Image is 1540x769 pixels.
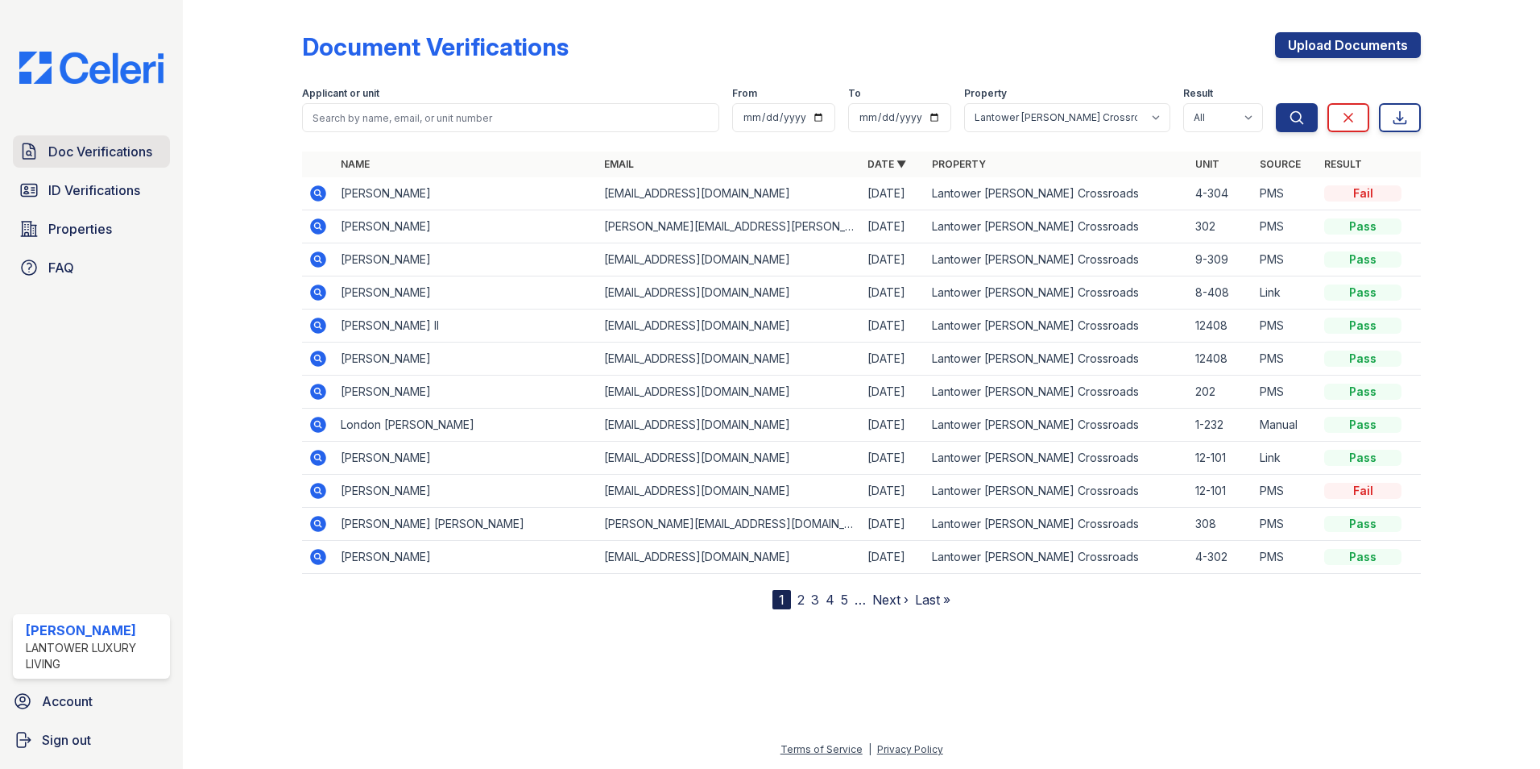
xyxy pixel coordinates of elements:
[1324,285,1401,301] div: Pass
[877,743,943,755] a: Privacy Policy
[925,541,1189,574] td: Lantower [PERSON_NAME] Crossroads
[1189,310,1253,343] td: 12408
[1324,158,1362,170] a: Result
[1253,243,1318,276] td: PMS
[861,177,925,210] td: [DATE]
[1189,475,1253,508] td: 12-101
[334,177,598,210] td: [PERSON_NAME]
[334,343,598,376] td: [PERSON_NAME]
[932,158,986,170] a: Property
[925,409,1189,442] td: Lantower [PERSON_NAME] Crossroads
[302,87,379,100] label: Applicant or unit
[604,158,634,170] a: Email
[861,243,925,276] td: [DATE]
[861,276,925,310] td: [DATE]
[334,210,598,243] td: [PERSON_NAME]
[48,181,140,200] span: ID Verifications
[334,243,598,276] td: [PERSON_NAME]
[598,276,861,310] td: [EMAIL_ADDRESS][DOMAIN_NAME]
[6,724,176,756] a: Sign out
[925,442,1189,475] td: Lantower [PERSON_NAME] Crossroads
[26,621,164,640] div: [PERSON_NAME]
[772,590,791,609] div: 1
[1324,516,1401,532] div: Pass
[13,135,170,168] a: Doc Verifications
[1324,384,1401,400] div: Pass
[48,258,74,277] span: FAQ
[598,541,861,574] td: [EMAIL_ADDRESS][DOMAIN_NAME]
[6,685,176,717] a: Account
[1253,508,1318,541] td: PMS
[598,475,861,508] td: [EMAIL_ADDRESS][DOMAIN_NAME]
[1189,343,1253,376] td: 12408
[1189,243,1253,276] td: 9-309
[826,592,834,608] a: 4
[334,541,598,574] td: [PERSON_NAME]
[780,743,863,755] a: Terms of Service
[302,103,719,132] input: Search by name, email, or unit number
[867,158,906,170] a: Date ▼
[1189,409,1253,442] td: 1-232
[1189,442,1253,475] td: 12-101
[1324,318,1401,334] div: Pass
[811,592,819,608] a: 3
[872,592,909,608] a: Next ›
[841,592,848,608] a: 5
[334,508,598,541] td: [PERSON_NAME] [PERSON_NAME]
[1324,351,1401,367] div: Pass
[925,508,1189,541] td: Lantower [PERSON_NAME] Crossroads
[1189,508,1253,541] td: 308
[6,52,176,84] img: CE_Logo_Blue-a8612792a0a2168367f1c8372b55b34899dd931a85d93a1a3d3e32e68fde9ad4.png
[1253,276,1318,310] td: Link
[42,730,91,750] span: Sign out
[1189,376,1253,409] td: 202
[1253,409,1318,442] td: Manual
[925,276,1189,310] td: Lantower [PERSON_NAME] Crossroads
[732,87,757,100] label: From
[1253,541,1318,574] td: PMS
[861,508,925,541] td: [DATE]
[1253,310,1318,343] td: PMS
[1253,210,1318,243] td: PMS
[1253,442,1318,475] td: Link
[861,310,925,343] td: [DATE]
[925,376,1189,409] td: Lantower [PERSON_NAME] Crossroads
[861,475,925,508] td: [DATE]
[598,376,861,409] td: [EMAIL_ADDRESS][DOMAIN_NAME]
[1324,251,1401,268] div: Pass
[1253,177,1318,210] td: PMS
[1253,343,1318,376] td: PMS
[1324,417,1401,433] div: Pass
[868,743,871,755] div: |
[915,592,950,608] a: Last »
[925,343,1189,376] td: Lantower [PERSON_NAME] Crossroads
[1253,475,1318,508] td: PMS
[48,142,152,161] span: Doc Verifications
[334,409,598,442] td: London [PERSON_NAME]
[598,243,861,276] td: [EMAIL_ADDRESS][DOMAIN_NAME]
[598,409,861,442] td: [EMAIL_ADDRESS][DOMAIN_NAME]
[1253,376,1318,409] td: PMS
[855,590,866,609] span: …
[598,177,861,210] td: [EMAIL_ADDRESS][DOMAIN_NAME]
[598,310,861,343] td: [EMAIL_ADDRESS][DOMAIN_NAME]
[925,475,1189,508] td: Lantower [PERSON_NAME] Crossroads
[1260,158,1301,170] a: Source
[13,251,170,284] a: FAQ
[861,210,925,243] td: [DATE]
[334,310,598,343] td: [PERSON_NAME] II
[925,243,1189,276] td: Lantower [PERSON_NAME] Crossroads
[302,32,569,61] div: Document Verifications
[341,158,370,170] a: Name
[334,276,598,310] td: [PERSON_NAME]
[925,310,1189,343] td: Lantower [PERSON_NAME] Crossroads
[861,442,925,475] td: [DATE]
[861,376,925,409] td: [DATE]
[1195,158,1219,170] a: Unit
[334,376,598,409] td: [PERSON_NAME]
[861,541,925,574] td: [DATE]
[861,343,925,376] td: [DATE]
[925,210,1189,243] td: Lantower [PERSON_NAME] Crossroads
[1189,210,1253,243] td: 302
